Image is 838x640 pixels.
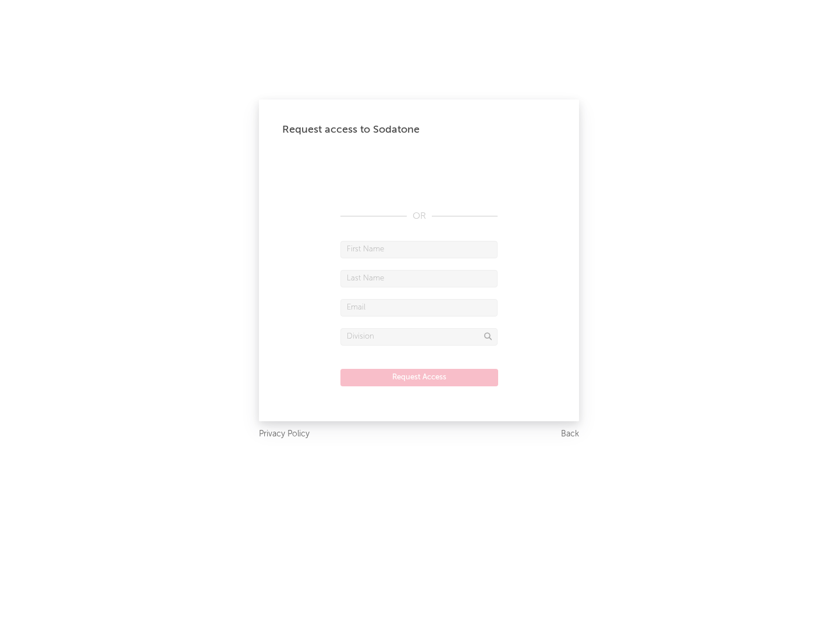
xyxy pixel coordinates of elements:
input: First Name [340,241,498,258]
a: Privacy Policy [259,427,310,442]
input: Last Name [340,270,498,287]
input: Division [340,328,498,346]
a: Back [561,427,579,442]
button: Request Access [340,369,498,386]
input: Email [340,299,498,317]
div: Request access to Sodatone [282,123,556,137]
div: OR [340,209,498,223]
